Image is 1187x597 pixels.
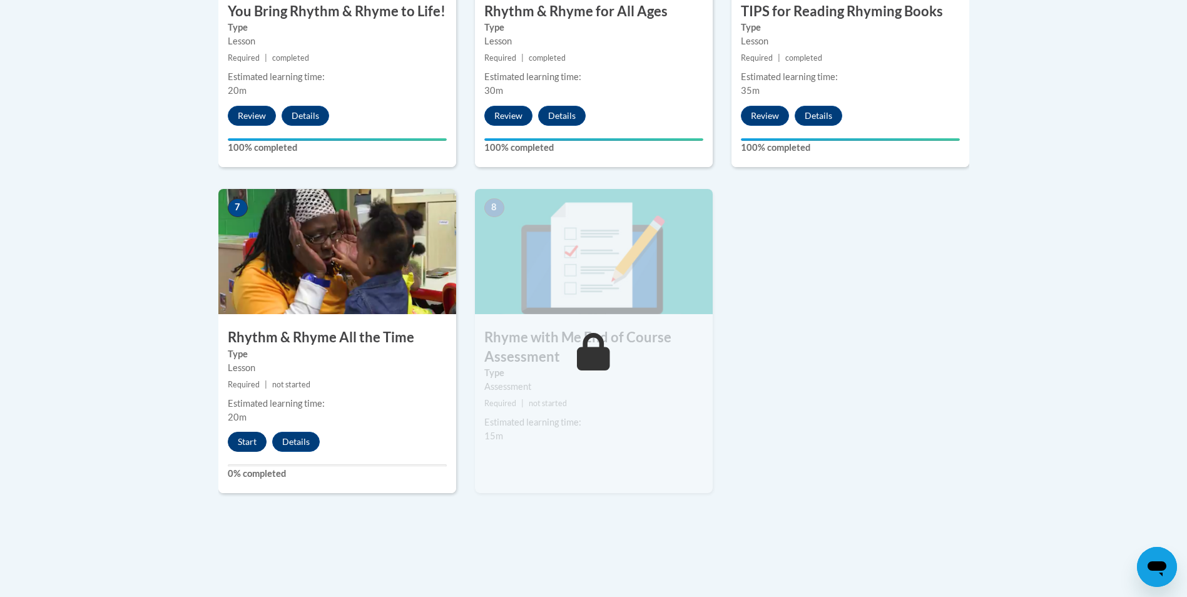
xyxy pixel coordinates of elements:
button: Details [795,106,842,126]
button: Details [538,106,586,126]
div: Estimated learning time: [228,397,447,411]
span: 30m [484,85,503,96]
label: 100% completed [228,141,447,155]
label: Type [484,21,703,34]
div: Assessment [484,380,703,394]
h3: You Bring Rhythm & Rhyme to Life! [218,2,456,21]
span: | [265,380,267,389]
span: 20m [228,85,247,96]
img: Course Image [475,189,713,314]
span: Required [741,53,773,63]
div: Your progress [484,138,703,141]
div: Estimated learning time: [484,416,703,429]
span: 7 [228,198,248,217]
button: Review [484,106,532,126]
h3: Rhythm & Rhyme for All Ages [475,2,713,21]
span: | [521,399,524,408]
span: | [521,53,524,63]
span: 35m [741,85,760,96]
span: 20m [228,412,247,422]
div: Estimated learning time: [484,70,703,84]
div: Lesson [228,34,447,48]
div: Estimated learning time: [228,70,447,84]
div: Your progress [741,138,960,141]
span: 15m [484,431,503,441]
h3: TIPS for Reading Rhyming Books [731,2,969,21]
div: Estimated learning time: [741,70,960,84]
span: Required [228,380,260,389]
button: Review [741,106,789,126]
span: Required [484,399,516,408]
iframe: Button to launch messaging window [1137,547,1177,587]
h3: Rhythm & Rhyme All the Time [218,328,456,347]
img: Course Image [218,189,456,314]
span: completed [529,53,566,63]
label: 100% completed [741,141,960,155]
div: Your progress [228,138,447,141]
span: 8 [484,198,504,217]
label: Type [228,21,447,34]
button: Review [228,106,276,126]
label: Type [228,347,447,361]
div: Lesson [741,34,960,48]
span: not started [529,399,567,408]
button: Start [228,432,267,452]
span: | [778,53,780,63]
span: | [265,53,267,63]
button: Details [272,432,320,452]
div: Lesson [484,34,703,48]
span: Required [228,53,260,63]
span: not started [272,380,310,389]
label: Type [741,21,960,34]
div: Lesson [228,361,447,375]
span: completed [272,53,309,63]
label: 0% completed [228,467,447,481]
label: Type [484,366,703,380]
button: Details [282,106,329,126]
label: 100% completed [484,141,703,155]
h3: Rhyme with Me End of Course Assessment [475,328,713,367]
span: Required [484,53,516,63]
span: completed [785,53,822,63]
